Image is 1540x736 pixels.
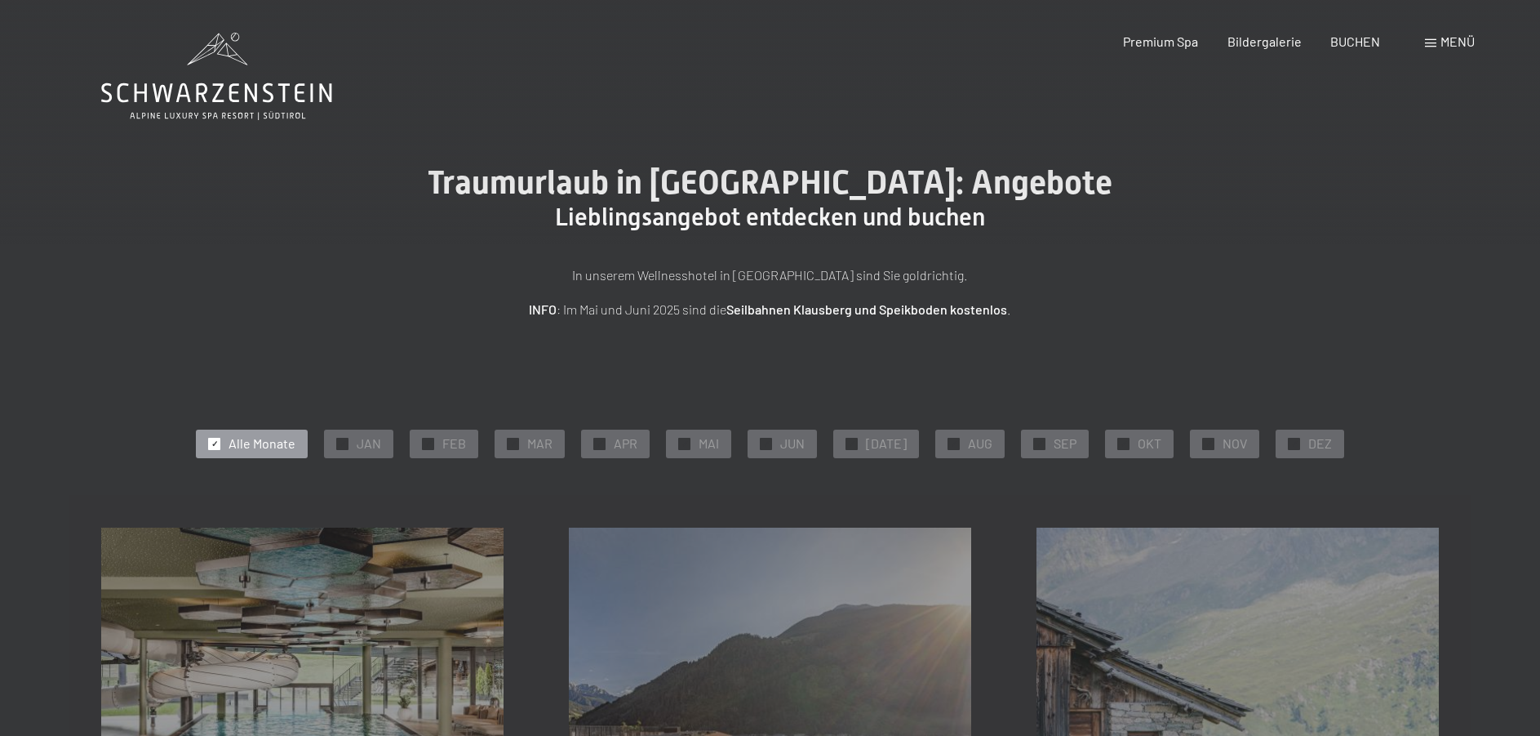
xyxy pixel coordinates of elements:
span: ✓ [1205,438,1212,449]
span: ✓ [211,438,218,449]
span: ✓ [510,438,517,449]
a: Bildergalerie [1227,33,1302,49]
span: [DATE] [866,435,907,453]
span: Alle Monate [229,435,295,453]
span: Lieblingsangebot entdecken und buchen [555,203,985,231]
span: NOV [1223,435,1247,453]
p: In unserem Wellnesshotel in [GEOGRAPHIC_DATA] sind Sie goldrichtig. [362,265,1178,286]
span: ✓ [340,438,346,449]
span: ✓ [951,438,957,449]
p: : Im Mai und Juni 2025 sind die . [362,299,1178,320]
span: ✓ [849,438,855,449]
span: MAR [527,435,553,453]
a: BUCHEN [1330,33,1380,49]
span: AUG [968,435,992,453]
span: FEB [442,435,466,453]
span: APR [614,435,637,453]
span: ✓ [1036,438,1043,449]
span: MAI [699,435,719,453]
span: JUN [780,435,805,453]
span: Menü [1440,33,1475,49]
strong: INFO [529,301,557,317]
span: ✓ [1291,438,1298,449]
strong: Seilbahnen Klausberg und Speikboden kostenlos [726,301,1007,317]
span: Traumurlaub in [GEOGRAPHIC_DATA]: Angebote [428,163,1112,202]
span: ✓ [1121,438,1127,449]
span: DEZ [1308,435,1332,453]
span: SEP [1054,435,1076,453]
span: OKT [1138,435,1161,453]
a: Premium Spa [1123,33,1198,49]
span: ✓ [763,438,770,449]
span: ✓ [681,438,688,449]
span: JAN [357,435,381,453]
span: ✓ [597,438,603,449]
span: ✓ [425,438,432,449]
